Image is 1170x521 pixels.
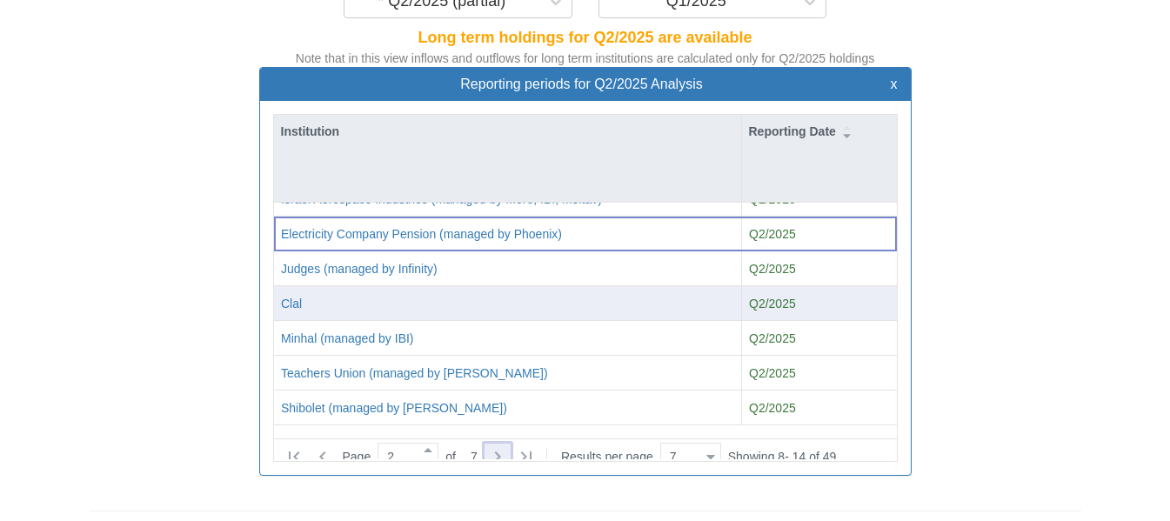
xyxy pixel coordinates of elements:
[281,225,562,243] button: Electricity Company Pension (managed by Phoenix)
[749,225,890,243] div: Q2/2025
[90,27,1081,50] div: Long term holdings for Q2/2025 are available
[281,364,548,382] button: Teachers Union (managed by [PERSON_NAME])
[749,364,890,382] div: Q2/2025
[663,448,677,465] div: 7
[281,399,507,417] button: Shibolet (managed by [PERSON_NAME])
[343,448,371,465] span: Page
[891,77,898,92] button: x
[749,399,890,417] div: Q2/2025
[728,441,837,472] div: Showing 8 - 14 of 49
[274,115,741,148] div: Institution
[460,77,702,91] span: Reporting periods for Q2/2025 Analysis
[749,295,890,312] div: Q2/2025
[90,50,1081,67] div: Note that in this view inflows and outflows for long term institutions are calculated only for Q2...
[749,330,890,347] div: Q2/2025
[281,260,438,277] button: Judges (managed by Infinity)
[281,330,414,347] button: Minhal (managed by IBI)
[277,441,728,472] div: of
[749,260,890,277] div: Q2/2025
[742,115,897,148] div: Reporting Date
[281,295,302,312] button: Clal
[561,448,653,465] span: Results per page
[456,448,478,465] span: 7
